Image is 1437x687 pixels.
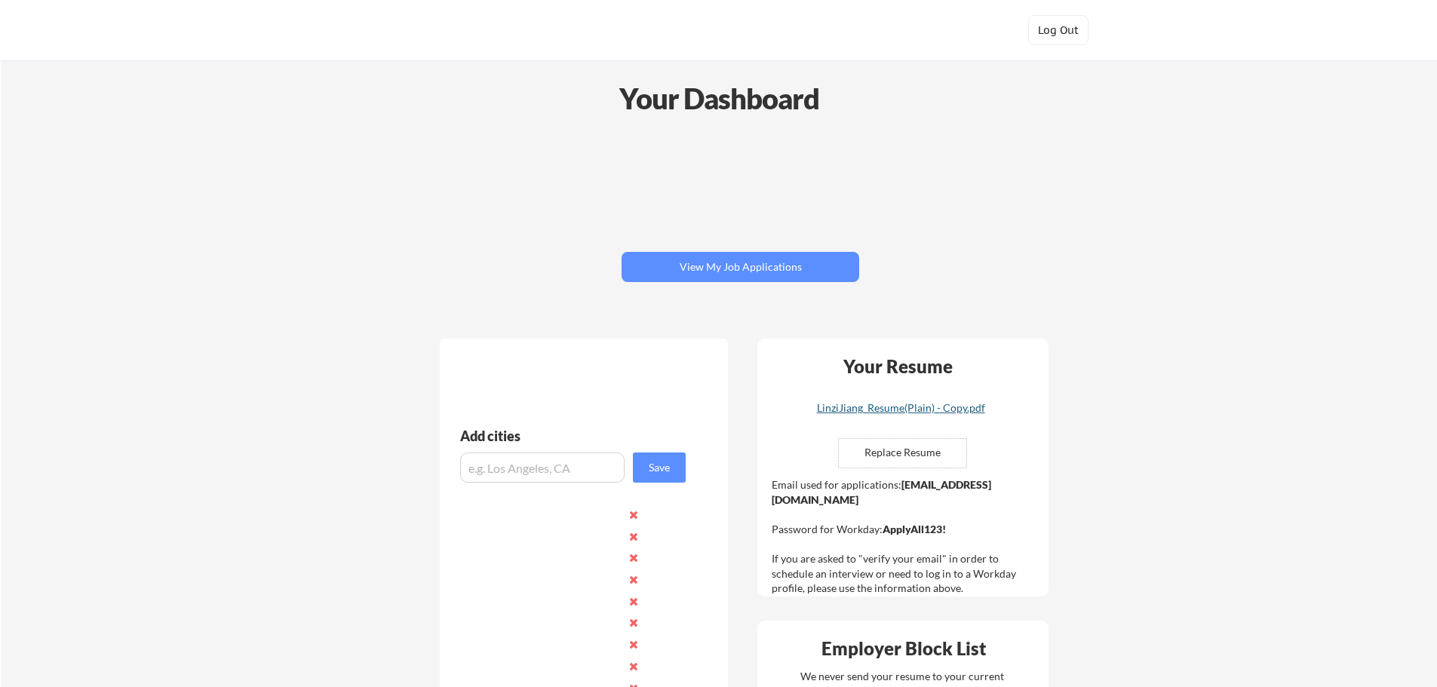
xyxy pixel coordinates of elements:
[2,77,1437,120] div: Your Dashboard
[823,357,972,376] div: Your Resume
[811,403,990,426] a: LinziJiang_Resume(Plain) - Copy.pdf
[883,523,946,535] strong: ApplyAll123!
[763,639,1044,658] div: Employer Block List
[622,252,859,282] button: View My Job Applications
[633,452,686,483] button: Save
[772,477,1038,596] div: Email used for applications: Password for Workday: If you are asked to "verify your email" in ord...
[811,403,990,413] div: LinziJiang_Resume(Plain) - Copy.pdf
[460,452,625,483] input: e.g. Los Angeles, CA
[460,429,689,443] div: Add cities
[772,478,991,506] strong: [EMAIL_ADDRESS][DOMAIN_NAME]
[1028,15,1088,45] button: Log Out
